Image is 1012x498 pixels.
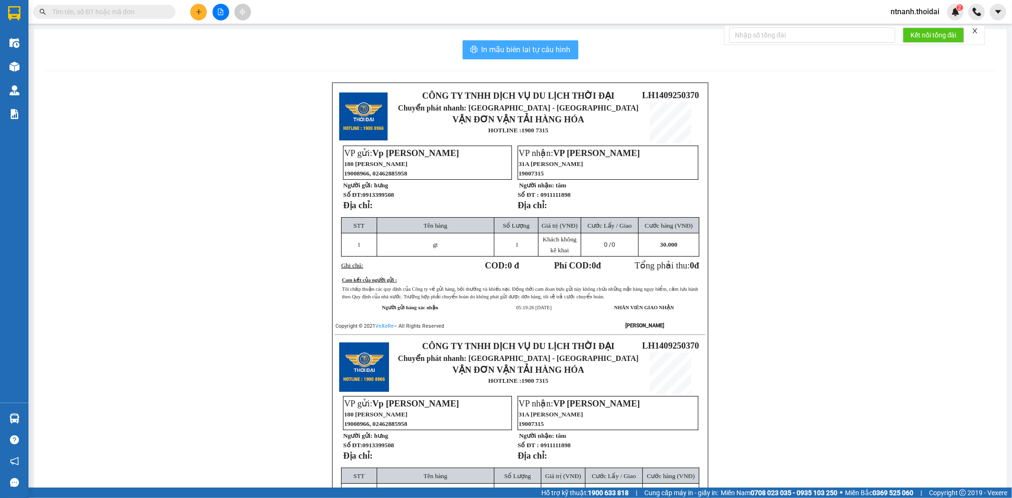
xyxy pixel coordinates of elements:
strong: 1900 7315 [521,377,548,384]
span: Tổng phải thu: [635,260,699,270]
sup: 2 [956,4,963,11]
strong: NHÂN VIÊN GIAO NHẬN [614,305,674,310]
span: 19008966, 02462885958 [344,170,407,177]
span: Chuyển phát nhanh: [GEOGRAPHIC_DATA] - [GEOGRAPHIC_DATA] [398,104,639,112]
span: Kết nối tổng đài [910,30,956,40]
strong: CÔNG TY TNHH DỊCH VỤ DU LỊCH THỜI ĐẠI [422,91,614,101]
button: plus [190,4,207,20]
strong: Người gửi: [343,432,372,439]
span: file-add [217,9,224,15]
span: 0911111898 [540,191,571,198]
span: search [39,9,46,15]
span: hưng [374,432,389,439]
span: 05:19:26 [DATE] [516,305,552,310]
span: Cước hàng (VNĐ) [645,222,693,229]
span: ntnanh.thoidai [883,6,947,18]
img: logo [339,92,388,141]
span: Hỗ trợ kỹ thuật: [541,488,629,498]
span: Tôi chấp thuận các quy định của Công ty về gửi hàng, bồi thường và khiếu nại. Đồng thời cam đoan ... [342,286,698,299]
span: 1 [515,241,519,248]
img: phone-icon [973,8,981,16]
span: 30.000 [660,241,678,248]
span: Vp [PERSON_NAME] [372,398,459,408]
span: 180 [PERSON_NAME] [344,160,408,167]
span: STT [353,222,365,229]
span: Vp [PERSON_NAME] [372,148,459,158]
span: Miền Nam [721,488,837,498]
strong: Địa chỉ: [343,451,372,461]
span: 19007315 [519,170,544,177]
span: message [10,478,19,487]
span: 31A [PERSON_NAME] [519,160,583,167]
strong: Số ĐT : [518,191,539,198]
span: tâm [556,182,566,189]
span: 0913399508 [362,191,394,198]
span: plus [195,9,202,15]
strong: Số ĐT : [518,442,539,449]
span: 1 [357,241,361,248]
span: 19008966, 02462885958 [344,420,407,427]
strong: HOTLINE : [488,127,521,134]
span: close [972,28,978,34]
span: VP [PERSON_NAME] [553,398,640,408]
strong: Người gửi: [343,182,372,189]
span: 0 đ [508,260,519,270]
span: Miền Bắc [845,488,913,498]
strong: Người nhận: [519,182,554,189]
span: VP [PERSON_NAME] [553,148,640,158]
strong: 0708 023 035 - 0935 103 250 [751,489,837,497]
span: | [636,488,637,498]
img: warehouse-icon [9,414,19,424]
span: aim [239,9,246,15]
img: solution-icon [9,109,19,119]
span: notification [10,457,19,466]
span: 0 [690,260,694,270]
strong: 1900 633 818 [588,489,629,497]
span: question-circle [10,435,19,444]
span: tâm [556,432,566,439]
button: printerIn mẫu biên lai tự cấu hình [463,40,578,59]
span: caret-down [994,8,1003,16]
span: Số Lượng [504,472,531,480]
span: 0 [592,260,596,270]
strong: Người nhận: [519,432,554,439]
span: Giá trị (VNĐ) [545,472,581,480]
button: caret-down [990,4,1006,20]
strong: Địa chỉ: [518,451,547,461]
span: Cước hàng (VNĐ) [647,472,695,480]
strong: VẬN ĐƠN VẬN TẢI HÀNG HÓA [453,365,585,375]
strong: VẬN ĐƠN VẬN TẢI HÀNG HÓA [453,114,585,124]
span: 19007315 [519,420,544,427]
span: Số Lượng [503,222,529,229]
span: | [920,488,922,498]
strong: 0369 525 060 [873,489,913,497]
strong: Số ĐT: [343,442,394,449]
span: VP gửi: [344,398,459,408]
span: Cước Lấy / Giao [592,472,636,480]
strong: Số ĐT: [343,191,394,198]
span: Cước Lấy / Giao [587,222,631,229]
span: LH1409250370 [642,341,699,350]
span: Cung cấp máy in - giấy in: [644,488,718,498]
span: VP nhận: [519,398,640,408]
strong: Người gửi hàng xác nhận [382,305,438,310]
span: Khách không kê khai [543,236,576,254]
span: VP nhận: [519,148,640,158]
span: Tên hàng [424,472,447,480]
span: Chuyển phát nhanh: [GEOGRAPHIC_DATA] - [GEOGRAPHIC_DATA] [398,354,639,362]
strong: Phí COD: đ [554,260,601,270]
strong: 1900 7315 [521,127,548,134]
button: aim [234,4,251,20]
span: 0911111898 [540,442,571,449]
button: file-add [213,4,229,20]
span: copyright [959,489,966,496]
span: gt [433,241,438,248]
span: hưng [374,182,389,189]
strong: HOTLINE : [488,377,521,384]
img: logo-vxr [8,6,20,20]
span: 2 [958,4,961,11]
span: Copyright © 2021 – All Rights Reserved [335,323,444,329]
span: 0 / [604,241,615,248]
a: VeXeRe [375,323,394,329]
img: warehouse-icon [9,62,19,72]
